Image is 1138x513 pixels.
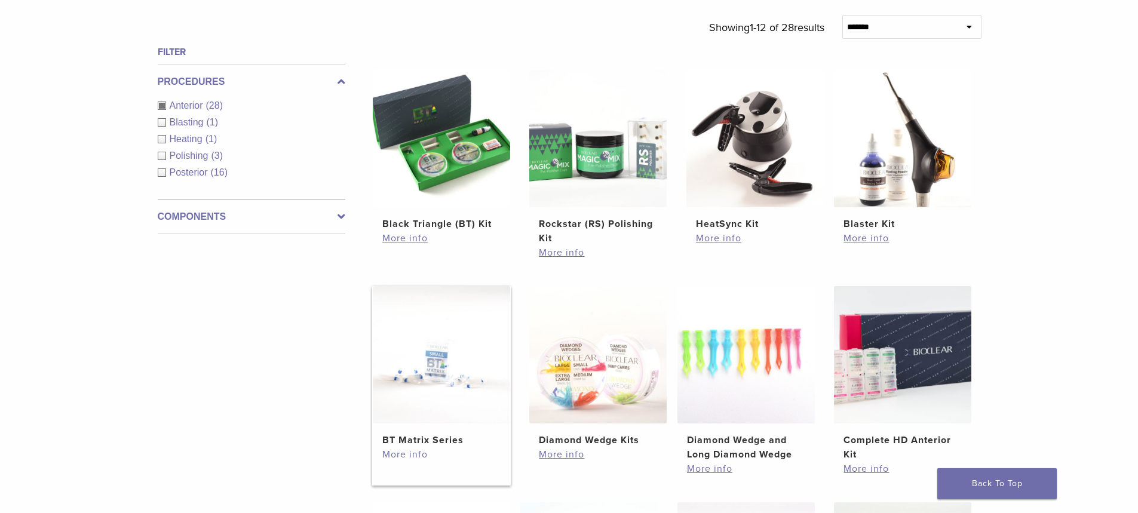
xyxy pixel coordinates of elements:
a: Diamond Wedge KitsDiamond Wedge Kits [529,286,668,447]
a: More info [382,231,501,245]
a: Diamond Wedge and Long Diamond WedgeDiamond Wedge and Long Diamond Wedge [677,286,816,462]
span: (1) [206,117,218,127]
img: Complete HD Anterior Kit [834,286,971,423]
span: Blasting [170,117,207,127]
span: Anterior [170,100,206,110]
h2: Diamond Wedge Kits [539,433,657,447]
span: Polishing [170,150,211,161]
span: (1) [205,134,217,144]
a: Blaster KitBlaster Kit [833,70,973,231]
a: Black Triangle (BT) KitBlack Triangle (BT) Kit [372,70,511,231]
h2: Diamond Wedge and Long Diamond Wedge [687,433,805,462]
p: Showing results [709,15,824,40]
a: Back To Top [937,468,1057,499]
a: More info [696,231,814,245]
label: Components [158,210,345,224]
a: More info [539,447,657,462]
a: HeatSync KitHeatSync Kit [686,70,825,231]
img: HeatSync Kit [686,70,824,207]
a: More info [843,462,962,476]
h2: Complete HD Anterior Kit [843,433,962,462]
h2: Rockstar (RS) Polishing Kit [539,217,657,245]
img: Blaster Kit [834,70,971,207]
a: Complete HD Anterior KitComplete HD Anterior Kit [833,286,973,462]
a: Rockstar (RS) Polishing KitRockstar (RS) Polishing Kit [529,70,668,245]
a: More info [382,447,501,462]
span: (28) [206,100,223,110]
label: Procedures [158,75,345,89]
img: Diamond Wedge and Long Diamond Wedge [677,286,815,423]
span: (3) [211,150,223,161]
img: BT Matrix Series [373,286,510,423]
h2: Blaster Kit [843,217,962,231]
a: More info [843,231,962,245]
span: Posterior [170,167,211,177]
img: Rockstar (RS) Polishing Kit [529,70,667,207]
h2: Black Triangle (BT) Kit [382,217,501,231]
span: Heating [170,134,205,144]
a: More info [539,245,657,260]
a: More info [687,462,805,476]
img: Diamond Wedge Kits [529,286,667,423]
h2: HeatSync Kit [696,217,814,231]
span: (16) [211,167,228,177]
h2: BT Matrix Series [382,433,501,447]
h4: Filter [158,45,345,59]
a: BT Matrix SeriesBT Matrix Series [372,286,511,447]
span: 1-12 of 28 [750,21,794,34]
img: Black Triangle (BT) Kit [373,70,510,207]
